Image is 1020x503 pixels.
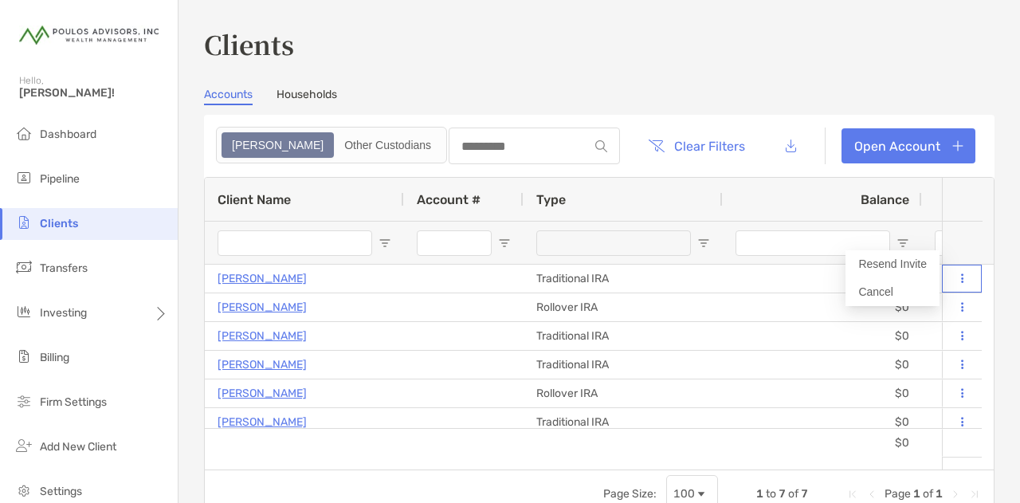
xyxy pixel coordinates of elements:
[524,379,723,407] div: Rollover IRA
[218,326,307,346] a: [PERSON_NAME]
[19,6,159,64] img: Zoe Logo
[968,488,981,501] div: Last Page
[417,230,492,256] input: Account # Filter Input
[865,488,878,501] div: Previous Page
[40,440,116,454] span: Add New Client
[861,192,909,207] span: Balance
[218,192,291,207] span: Client Name
[498,237,511,250] button: Open Filter Menu
[801,487,808,501] span: 7
[14,481,33,500] img: settings icon
[723,322,922,350] div: $0
[913,487,920,501] span: 1
[277,88,337,105] a: Households
[603,487,657,501] div: Page Size:
[14,213,33,232] img: clients icon
[204,88,253,105] a: Accounts
[14,347,33,366] img: billing icon
[204,26,994,62] h3: Clients
[14,257,33,277] img: transfers icon
[923,487,933,501] span: of
[379,237,391,250] button: Open Filter Menu
[779,487,786,501] span: 7
[723,408,922,436] div: $0
[417,192,481,207] span: Account #
[14,302,33,321] img: investing icon
[14,391,33,411] img: firm-settings icon
[40,351,69,364] span: Billing
[788,487,798,501] span: of
[40,128,96,141] span: Dashboard
[14,168,33,187] img: pipeline icon
[756,487,763,501] span: 1
[218,383,307,403] a: [PERSON_NAME]
[723,429,922,457] div: $0
[218,412,307,432] a: [PERSON_NAME]
[223,134,332,156] div: Zoe
[885,487,911,501] span: Page
[846,488,859,501] div: First Page
[896,237,909,250] button: Open Filter Menu
[524,351,723,379] div: Traditional IRA
[40,172,80,186] span: Pipeline
[524,408,723,436] div: Traditional IRA
[40,306,87,320] span: Investing
[14,436,33,455] img: add_new_client icon
[845,278,940,306] button: Cancel
[936,487,943,501] span: 1
[40,261,88,275] span: Transfers
[524,293,723,321] div: Rollover IRA
[524,265,723,293] div: Traditional IRA
[845,250,940,278] button: Resend Invite
[723,379,922,407] div: $0
[841,128,975,163] a: Open Account
[723,293,922,321] div: $0
[218,269,307,289] a: [PERSON_NAME]
[736,230,890,256] input: Balance Filter Input
[335,134,440,156] div: Other Custodians
[723,351,922,379] div: $0
[949,488,962,501] div: Next Page
[673,487,695,501] div: 100
[636,128,757,163] button: Clear Filters
[14,124,33,143] img: dashboard icon
[524,322,723,350] div: Traditional IRA
[19,86,168,100] span: [PERSON_NAME]!
[218,230,372,256] input: Client Name Filter Input
[766,487,776,501] span: to
[218,355,307,375] a: [PERSON_NAME]
[40,395,107,409] span: Firm Settings
[536,192,566,207] span: Type
[723,265,922,293] div: $0
[595,140,607,152] img: input icon
[40,485,82,498] span: Settings
[218,297,307,317] a: [PERSON_NAME]
[40,217,78,230] span: Clients
[697,237,710,250] button: Open Filter Menu
[216,127,447,163] div: segmented control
